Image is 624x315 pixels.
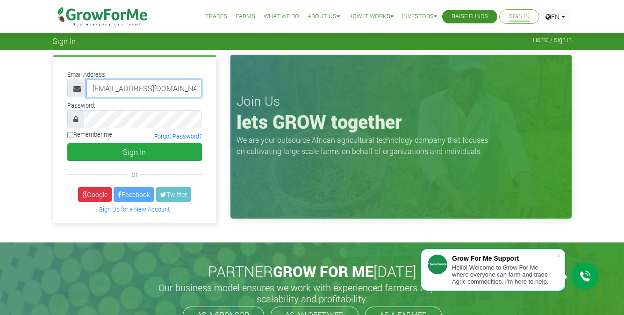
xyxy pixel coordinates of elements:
h2: PARTNER [DATE] [57,263,568,280]
a: EN [541,9,569,24]
label: Email Address: [67,70,107,79]
h5: Our business model ensures we work with experienced farmers to promote scalability and profitabil... [149,282,476,304]
label: Password: [67,101,95,110]
div: Grow For Me Support [452,255,556,262]
a: How it Works [348,12,394,22]
button: Sign In [67,143,202,161]
a: Sign In [509,12,530,22]
span: Sign In [53,37,76,45]
a: Trades [205,12,227,22]
span: GROW FOR ME [273,261,373,281]
a: Google [78,187,112,202]
span: Home / Sign In [533,37,572,44]
input: Remember me [67,132,73,138]
div: Hello! Welcome to Grow For Me where everyone can farm and trade Agric commodities. I'm here to help. [452,264,556,285]
label: Remember me [67,130,112,139]
h3: Join Us [237,93,566,109]
a: What We Do [264,12,299,22]
p: We are your outsource African agricultural technology company that focuses on cultivating large s... [237,134,494,157]
a: Raise Funds [452,12,488,22]
a: Sign Up for a New Account [99,205,170,213]
a: Investors [402,12,437,22]
a: About Us [308,12,340,22]
input: Email Address [86,80,202,97]
div: or [67,168,202,180]
h1: lets GROW together [237,110,566,133]
a: Forgot Password? [154,132,202,140]
a: Farms [236,12,255,22]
